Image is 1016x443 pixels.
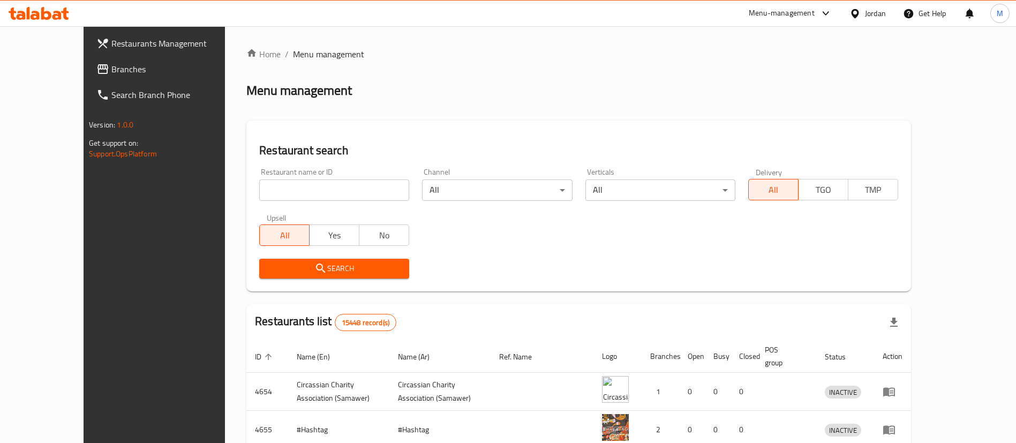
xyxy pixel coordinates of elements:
div: Menu [883,423,902,436]
button: Search [259,259,409,279]
span: All [753,182,794,198]
button: No [359,224,409,246]
img: #Hashtag [602,414,629,441]
span: Status [825,350,860,363]
td: ​Circassian ​Charity ​Association​ (Samawer) [389,373,491,411]
span: INACTIVE [825,386,861,399]
div: INACTIVE [825,424,861,437]
a: Restaurants Management [88,31,253,56]
td: 0 [705,373,731,411]
span: ID [255,350,275,363]
a: Search Branch Phone [88,82,253,108]
button: TMP [848,179,898,200]
button: Yes [309,224,359,246]
div: Total records count [335,314,396,331]
span: Name (Ar) [398,350,443,363]
span: Search [268,262,401,275]
div: Jordan [865,7,886,19]
img: ​Circassian ​Charity ​Association​ (Samawer) [602,376,629,403]
h2: Restaurant search [259,142,898,159]
span: Menu management [293,48,364,61]
a: Branches [88,56,253,82]
th: Action [874,340,911,373]
th: Closed [731,340,756,373]
label: Upsell [267,214,287,221]
span: Get support on: [89,136,138,150]
div: INACTIVE [825,386,861,399]
span: TMP [853,182,894,198]
td: ​Circassian ​Charity ​Association​ (Samawer) [288,373,389,411]
span: TGO [803,182,844,198]
button: TGO [798,179,848,200]
td: 1 [642,373,679,411]
span: All [264,228,305,243]
th: Branches [642,340,679,373]
div: All [585,179,735,201]
span: Restaurants Management [111,37,245,50]
nav: breadcrumb [246,48,911,61]
input: Search for restaurant name or ID.. [259,179,409,201]
td: 0 [731,373,756,411]
span: POS group [765,343,803,369]
a: Support.OpsPlatform [89,147,157,161]
button: All [259,224,310,246]
td: 0 [679,373,705,411]
label: Delivery [756,168,782,176]
a: Home [246,48,281,61]
li: / [285,48,289,61]
span: Branches [111,63,245,76]
div: All [422,179,572,201]
td: 4654 [246,373,288,411]
div: Export file [881,310,907,335]
span: 1.0.0 [117,118,133,132]
span: Search Branch Phone [111,88,245,101]
div: Menu-management [749,7,815,20]
span: Yes [314,228,355,243]
span: Ref. Name [499,350,546,363]
span: No [364,228,405,243]
div: Menu [883,385,902,398]
h2: Menu management [246,82,352,99]
th: Logo [593,340,642,373]
span: Version: [89,118,115,132]
button: All [748,179,799,200]
h2: Restaurants list [255,313,396,331]
span: 15448 record(s) [335,318,396,328]
th: Busy [705,340,731,373]
span: M [997,7,1003,19]
th: Open [679,340,705,373]
span: INACTIVE [825,424,861,437]
span: Name (En) [297,350,344,363]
